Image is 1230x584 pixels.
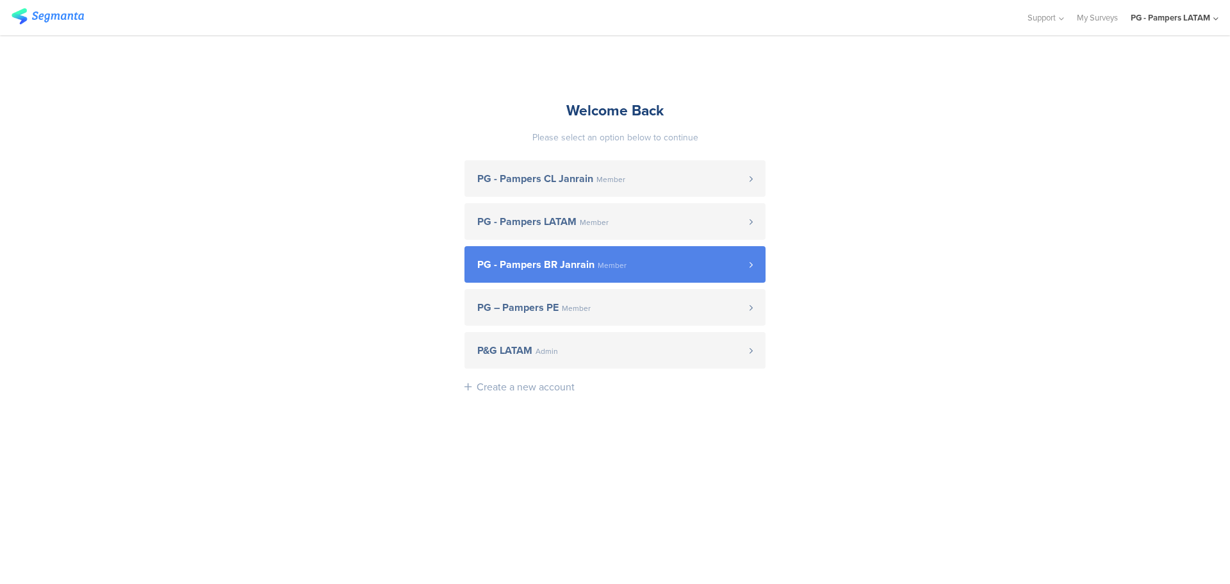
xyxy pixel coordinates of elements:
span: PG - Pampers BR Janrain [477,260,594,270]
a: PG - Pampers CL Janrain Member [464,160,766,197]
a: PG - Pampers BR Janrain Member [464,246,766,283]
span: PG - Pampers LATAM [477,217,577,227]
span: Support [1028,12,1056,24]
img: segmanta logo [12,8,84,24]
a: PG - Pampers LATAM Member [464,203,766,240]
div: Please select an option below to continue [464,131,766,144]
span: PG – Pampers PE [477,303,559,313]
span: PG - Pampers CL Janrain [477,174,593,184]
div: Welcome Back [464,99,766,121]
span: Member [596,176,625,183]
a: PG – Pampers PE Member [464,289,766,326]
a: P&G LATAM Admin [464,332,766,369]
span: Member [598,262,627,269]
span: Member [562,305,591,312]
span: P&G LATAM [477,346,532,356]
span: Member [580,219,609,226]
div: PG - Pampers LATAM [1131,12,1210,24]
span: Admin [536,347,558,355]
div: Create a new account [477,380,575,394]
